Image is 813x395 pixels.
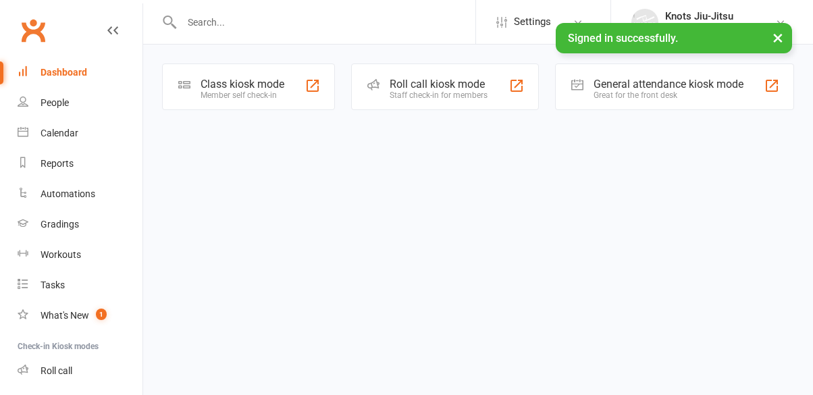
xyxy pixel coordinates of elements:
div: General attendance kiosk mode [594,78,743,90]
a: Tasks [18,270,142,300]
a: Calendar [18,118,142,149]
a: Dashboard [18,57,142,88]
div: Tasks [41,280,65,290]
a: Roll call [18,356,142,386]
div: Reports [41,158,74,169]
input: Search... [178,13,475,32]
div: Roll call [41,365,72,376]
a: Gradings [18,209,142,240]
a: What's New1 [18,300,142,331]
div: Class kiosk mode [201,78,284,90]
button: × [766,23,790,52]
div: Gradings [41,219,79,230]
div: Knots Jiu-Jitsu [665,10,733,22]
div: Calendar [41,128,78,138]
div: People [41,97,69,108]
div: Roll call kiosk mode [390,78,488,90]
span: Signed in successfully. [568,32,678,45]
div: Great for the front desk [594,90,743,100]
div: Member self check-in [201,90,284,100]
div: Automations [41,188,95,199]
a: Automations [18,179,142,209]
div: Dashboard [41,67,87,78]
a: Clubworx [16,14,50,47]
div: Staff check-in for members [390,90,488,100]
div: Workouts [41,249,81,260]
a: Workouts [18,240,142,270]
a: Reports [18,149,142,179]
div: What's New [41,310,89,321]
a: People [18,88,142,118]
img: thumb_image1637287962.png [631,9,658,36]
span: 1 [96,309,107,320]
div: Knots Jiu-Jitsu [665,22,733,34]
span: Settings [514,7,551,37]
